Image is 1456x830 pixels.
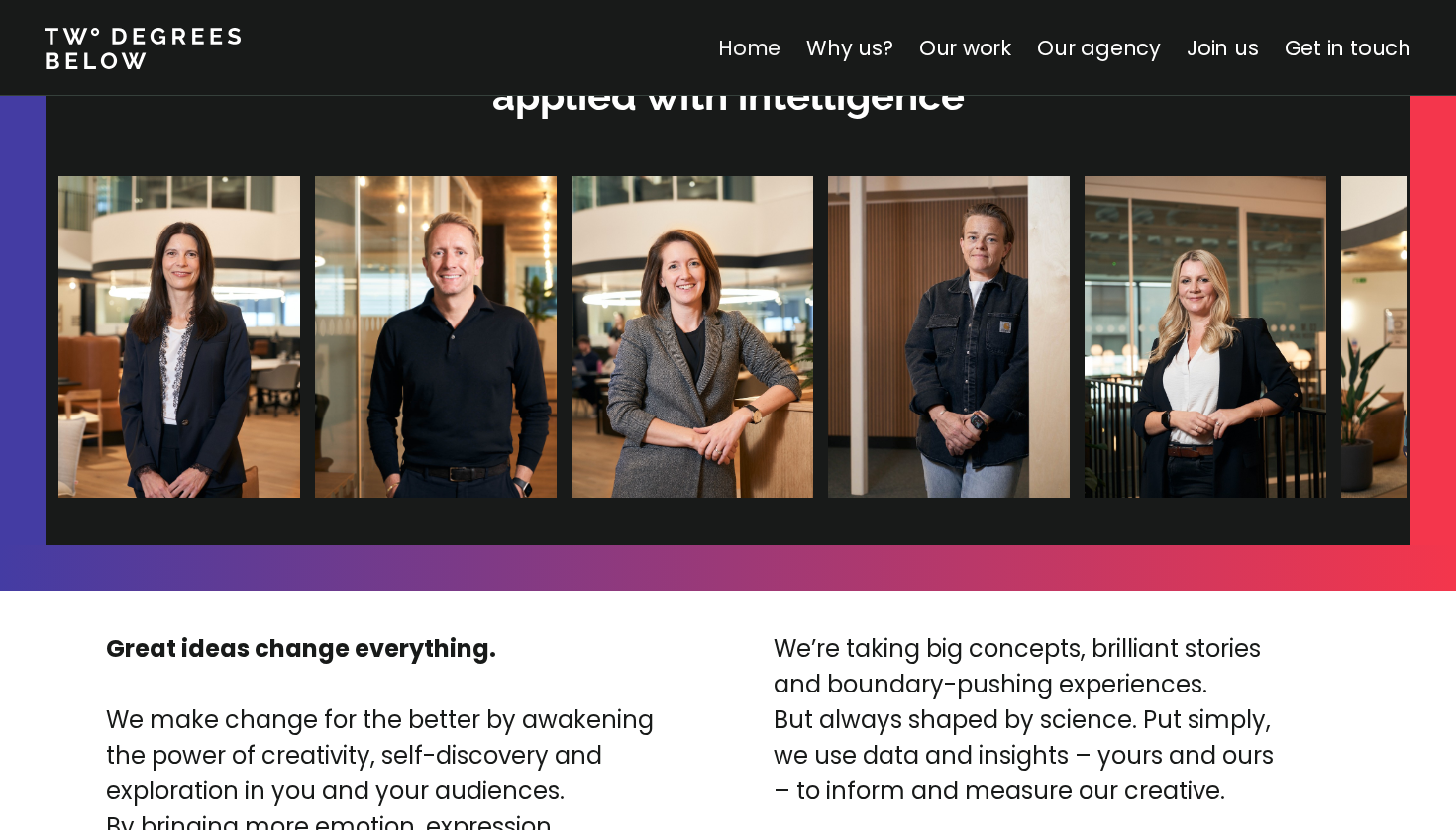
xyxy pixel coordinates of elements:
p: Creative bravery, applied with intelligence [55,31,1401,118]
a: Get in touch [1285,34,1411,62]
p: We’re taking big concepts, brilliant stories and boundary-pushing experiences. But always shaped ... [774,631,1274,809]
img: Gemma [561,176,802,498]
a: Join us [1187,34,1259,62]
img: Clare [48,176,289,498]
img: Dani [817,176,1059,498]
strong: Great ideas change everything. [106,632,496,665]
img: James [304,176,546,498]
a: Home [718,34,780,62]
a: Our work [919,34,1011,62]
a: Our agency [1037,34,1161,62]
img: Halina [1074,176,1315,498]
a: Why us? [806,34,893,62]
